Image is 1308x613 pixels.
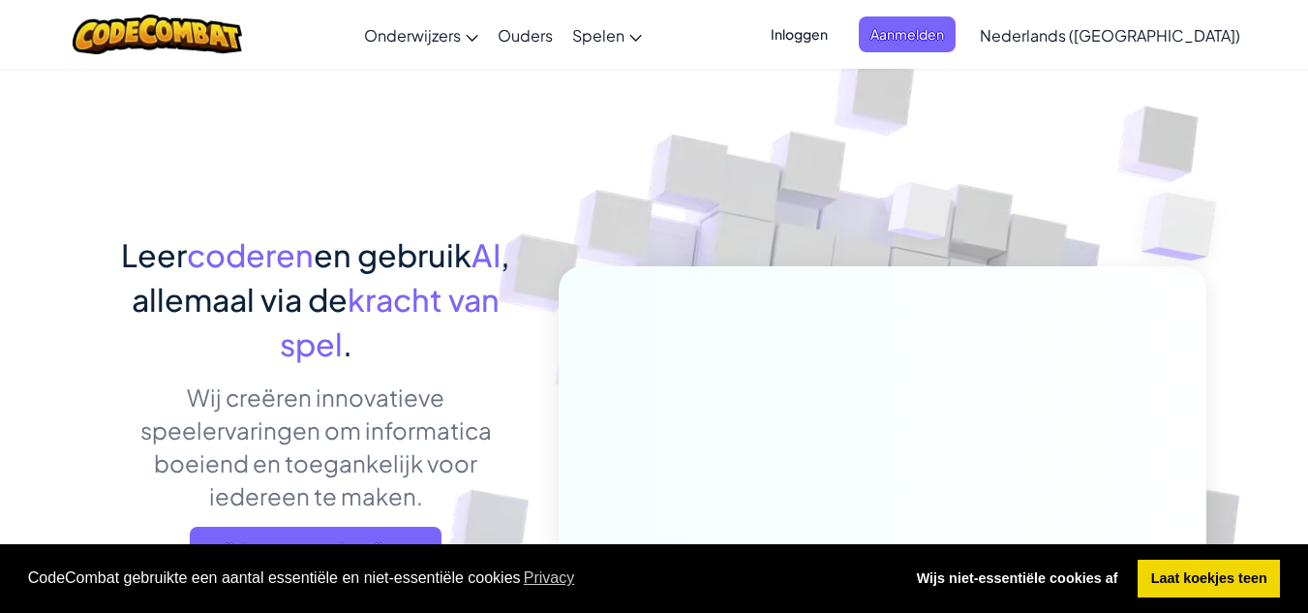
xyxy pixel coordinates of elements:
[771,25,828,43] font: Inloggen
[859,16,956,52] button: Aanmelden
[1103,145,1270,309] img: Overlappende kubussen
[187,235,314,274] font: coderen
[28,569,521,586] font: CodeCombat gebruikte een aantal essentiële en niet-essentiële cookies
[572,25,624,46] font: Spelen
[980,25,1240,46] font: Nederlands ([GEOGRAPHIC_DATA])
[498,25,553,46] font: Ouders
[364,25,461,46] font: Onderwijzers
[488,9,563,61] a: Ouders
[521,564,578,593] a: meer informatie over cookies
[343,324,352,363] font: .
[851,144,990,289] img: Overlappende kubussen
[970,9,1250,61] a: Nederlands ([GEOGRAPHIC_DATA])
[314,235,471,274] font: en gebruik
[471,235,501,274] font: AI
[563,9,652,61] a: Spelen
[225,538,407,561] font: Ik ben een onderwijzer
[524,569,574,586] font: Privacy
[190,527,441,573] a: Ik ben een onderwijzer
[903,560,1131,598] a: cookies weigeren
[354,9,488,61] a: Onderwijzers
[917,570,1118,586] font: Wijs niet-essentiële cookies af
[121,235,187,274] font: Leer
[280,280,501,363] font: kracht van spel
[140,383,492,510] font: Wij creëren innovatieve speelervaringen om informatica boeiend en toegankelijk voor iedereen te m...
[870,25,944,43] font: Aanmelden
[1151,570,1267,586] font: Laat koekjes teen
[759,16,839,52] button: Inloggen
[73,15,242,54] img: CodeCombat-logo
[1138,560,1280,598] a: cookies toestaan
